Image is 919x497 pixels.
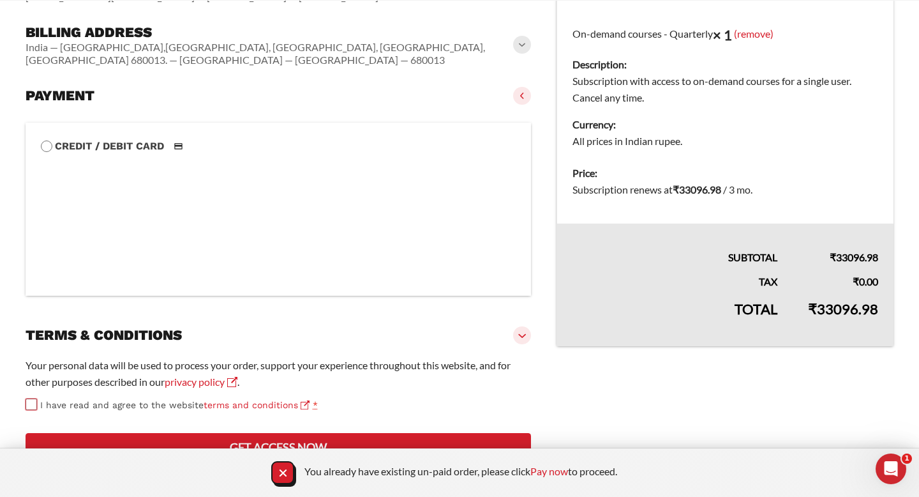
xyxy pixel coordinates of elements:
strong: × 1 [713,26,732,43]
span: ₹ [830,251,836,263]
input: Credit / Debit CardCredit / Debit Card [41,141,52,152]
p: Your personal data will be used to process your order, support your experience throughout this we... [26,357,531,390]
span: ₹ [673,183,679,195]
abbr: required [313,400,318,410]
a: (remove) [734,27,773,39]
h3: Terms & conditions [26,326,182,344]
span: 1 [902,454,912,464]
img: Credit / Debit Card [167,139,190,154]
th: Tax [557,266,793,290]
iframe: Intercom live chat [876,454,906,484]
span: I have read and agree to the website [40,400,310,410]
th: Subtotal [557,224,793,266]
dd: Subscription with access to on-demand courses for a single user. Cancel any time. [572,73,878,106]
dt: Price: [572,165,878,181]
bdi: 0.00 [853,275,878,287]
a: Pay now [530,465,568,477]
dt: Currency: [572,116,878,133]
input: I have read and agree to the websiteterms and conditions * [26,399,37,410]
bdi: 33096.98 [830,251,878,263]
a: privacy policy [165,376,237,388]
iframe: Secure payment input frame [38,152,513,280]
button: Get access now [26,433,531,461]
bdi: 33096.98 [673,183,721,195]
h3: Payment [26,87,94,105]
span: ₹ [853,275,859,287]
label: Credit / Debit Card [41,138,516,155]
vaadin-button: Close Notification [271,461,294,484]
h3: Billing address [26,24,516,42]
th: Total [557,290,793,346]
a: terms and conditions [204,400,310,410]
dd: All prices in Indian rupee. [572,133,878,149]
span: Subscription renews at . [572,183,752,195]
span: / 3 mo [723,183,751,195]
vaadin-horizontal-layout: India — [GEOGRAPHIC_DATA],[GEOGRAPHIC_DATA], [GEOGRAPHIC_DATA], [GEOGRAPHIC_DATA], [GEOGRAPHIC_DA... [26,41,516,66]
p: You already have existing un-paid order, please click to proceed. [304,464,617,478]
dt: Description: [572,56,878,73]
bdi: 33096.98 [808,300,878,317]
span: ₹ [808,300,817,317]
